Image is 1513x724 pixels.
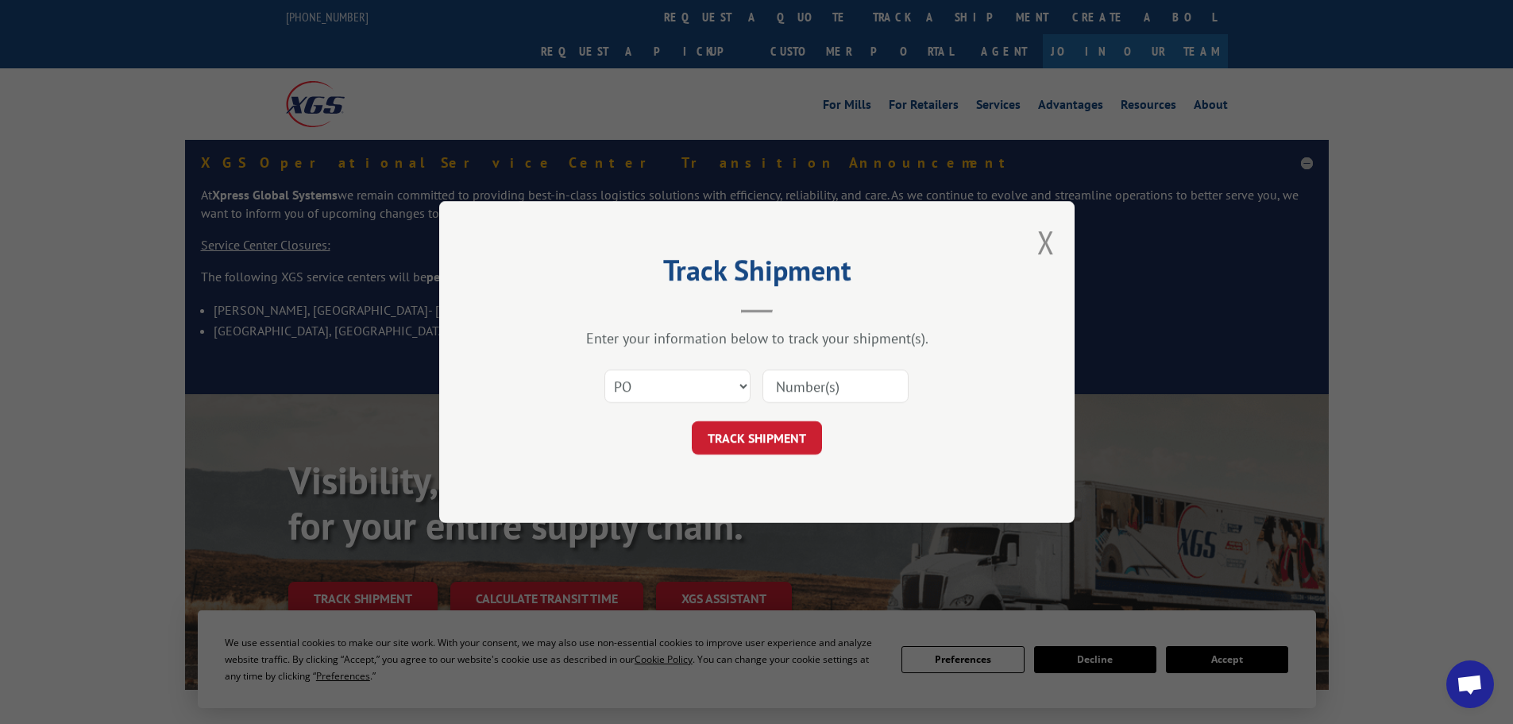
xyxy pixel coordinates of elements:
button: TRACK SHIPMENT [692,421,822,455]
input: Number(s) [762,370,909,403]
div: Enter your information below to track your shipment(s). [519,329,995,347]
button: Close modal [1037,221,1055,263]
h2: Track Shipment [519,259,995,289]
a: Open chat [1446,660,1494,708]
